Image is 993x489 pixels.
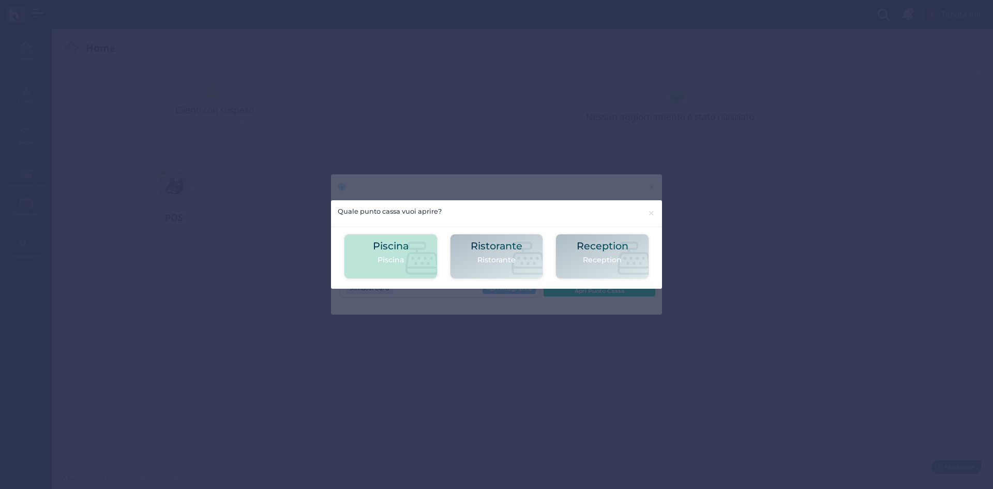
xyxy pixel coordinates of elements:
[648,206,655,220] span: ×
[577,255,628,265] p: Reception
[373,255,409,265] p: Piscina
[31,8,68,16] span: Assistenza
[577,241,628,251] h2: Reception
[471,241,522,251] h2: Ristorante
[471,255,522,265] p: Ristorante
[338,206,442,216] h5: Quale punto cassa vuoi aprire?
[373,241,409,251] h2: Piscina
[641,200,662,227] button: Close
